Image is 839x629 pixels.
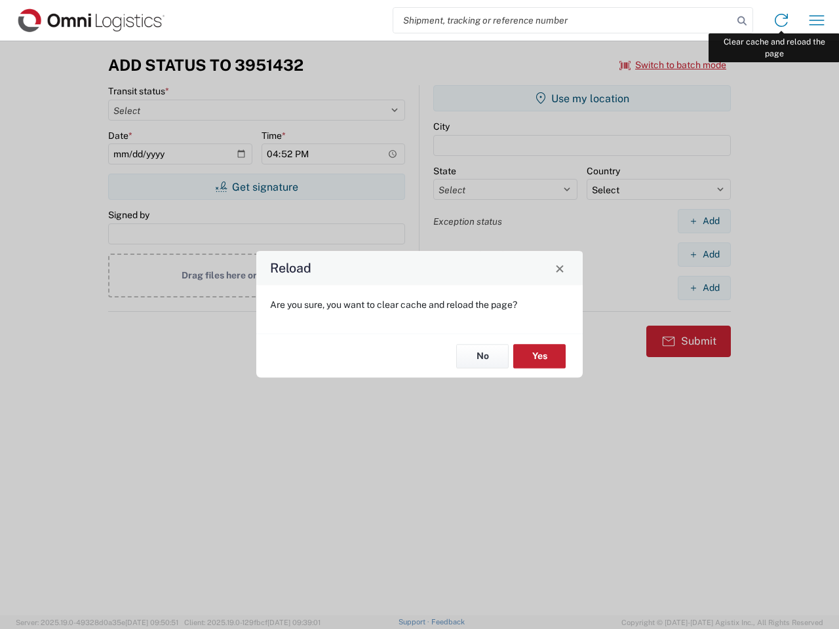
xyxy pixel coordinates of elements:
p: Are you sure, you want to clear cache and reload the page? [270,299,569,311]
button: Yes [513,344,566,368]
button: No [456,344,509,368]
input: Shipment, tracking or reference number [393,8,733,33]
button: Close [551,259,569,277]
h4: Reload [270,259,311,278]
